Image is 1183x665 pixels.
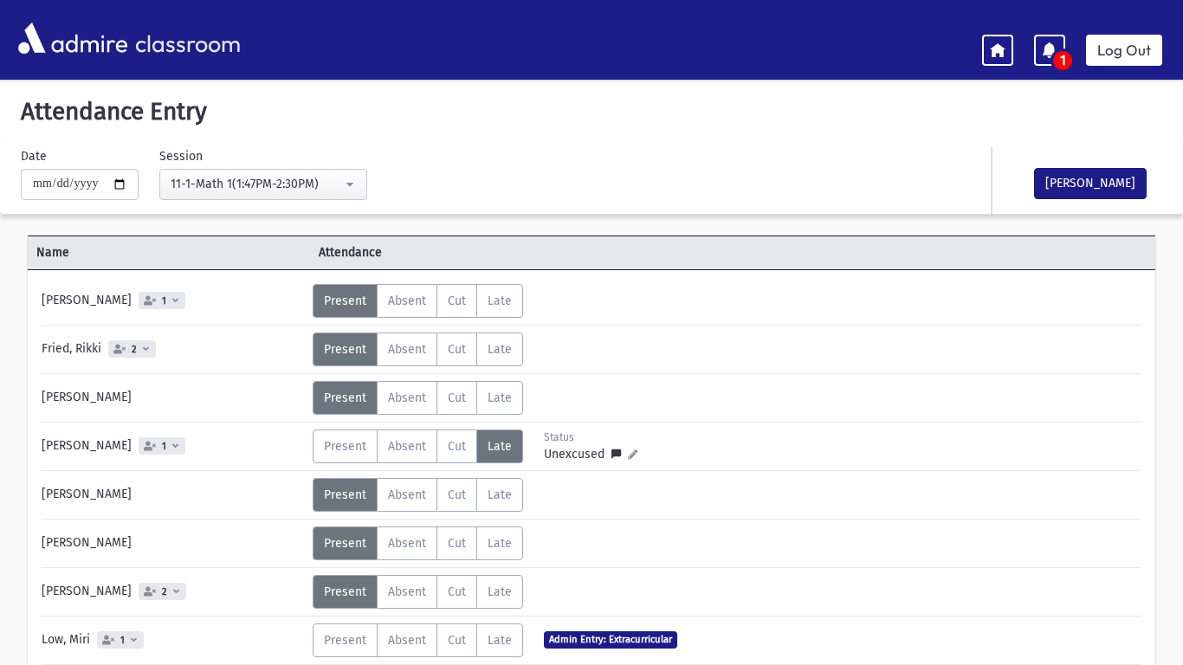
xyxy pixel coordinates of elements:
img: AdmirePro [14,18,132,58]
div: AttTypes [313,478,523,512]
span: 1 [158,441,170,452]
div: AttTypes [313,381,523,415]
div: 11-1-Math 1(1:47PM-2:30PM) [171,175,342,193]
button: 11-1-Math 1(1:47PM-2:30PM) [159,169,367,200]
span: Late [488,487,512,502]
span: Late [488,342,512,357]
span: Late [488,536,512,551]
span: 1 [158,295,170,307]
div: AttTypes [313,284,523,318]
span: Cut [448,391,466,405]
span: classroom [132,16,241,61]
span: Present [324,439,366,454]
span: Absent [388,294,426,308]
span: Absent [388,536,426,551]
span: Cut [448,294,466,308]
div: [PERSON_NAME] [33,575,313,609]
span: Present [324,294,366,308]
h5: Attendance Entry [14,97,1169,126]
span: Cut [448,584,466,599]
span: Absent [388,633,426,648]
span: Name [28,243,310,261]
span: Absent [388,391,426,405]
span: Present [324,536,366,551]
div: Low, Miri [33,623,313,657]
div: [PERSON_NAME] [33,526,313,560]
span: 2 [158,586,171,597]
span: Absent [388,439,426,454]
label: Date [21,147,47,165]
span: Absent [388,584,426,599]
div: Fried, Rikki [33,332,313,366]
span: Cut [448,536,466,551]
span: 2 [128,344,140,355]
label: Session [159,147,203,165]
div: [PERSON_NAME] [33,381,313,415]
span: Unexcused [544,445,611,463]
span: Present [324,342,366,357]
span: Present [324,391,366,405]
span: Late [488,391,512,405]
div: AttTypes [313,526,523,560]
span: Cut [448,633,466,648]
span: Present [324,633,366,648]
span: Cut [448,487,466,502]
div: [PERSON_NAME] [33,478,313,512]
span: Present [324,584,366,599]
div: [PERSON_NAME] [33,284,313,318]
span: 1 [117,635,128,646]
div: AttTypes [313,623,523,657]
div: Status [544,429,637,445]
span: 1 [1053,52,1072,69]
span: Cut [448,342,466,357]
span: Present [324,487,366,502]
div: AttTypes [313,429,523,463]
div: AttTypes [313,575,523,609]
span: Attendance [310,243,592,261]
span: Late [488,439,512,454]
div: AttTypes [313,332,523,366]
span: Absent [388,342,426,357]
span: Cut [448,439,466,454]
span: Late [488,584,512,599]
div: [PERSON_NAME] [33,429,313,463]
span: Absent [388,487,426,502]
span: Late [488,294,512,308]
a: Log Out [1086,35,1162,66]
button: [PERSON_NAME] [1034,168,1147,199]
